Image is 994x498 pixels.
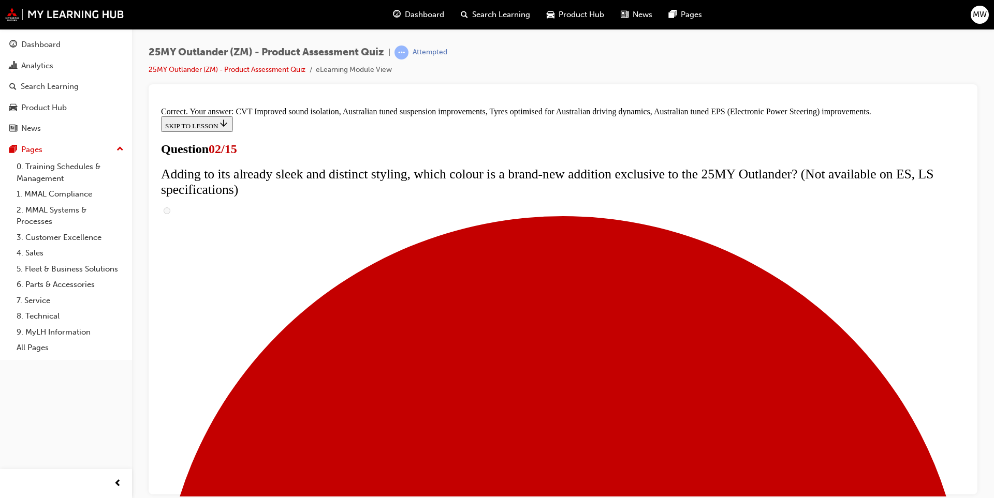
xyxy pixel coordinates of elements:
[4,33,128,140] button: DashboardAnalyticsSearch LearningProduct HubNews
[12,230,128,246] a: 3. Customer Excellence
[4,77,128,96] a: Search Learning
[661,4,710,25] a: pages-iconPages
[413,48,447,57] div: Attempted
[4,4,808,13] div: Correct. Your answer: CVT Improved sound isolation, Australian tuned suspension improvements, Tyr...
[669,8,677,21] span: pages-icon
[9,103,17,113] span: car-icon
[971,6,989,24] button: MW
[5,8,124,21] img: mmal
[149,65,305,74] a: 25MY Outlander (ZM) - Product Assessment Quiz
[21,39,61,51] div: Dashboard
[385,4,452,25] a: guage-iconDashboard
[973,9,987,21] span: MW
[21,81,79,93] div: Search Learning
[21,60,53,72] div: Analytics
[12,245,128,261] a: 4. Sales
[559,9,604,21] span: Product Hub
[316,64,392,76] li: eLearning Module View
[4,119,128,138] a: News
[538,4,612,25] a: car-iconProduct Hub
[4,56,128,76] a: Analytics
[12,293,128,309] a: 7. Service
[461,8,468,21] span: search-icon
[681,9,702,21] span: Pages
[12,324,128,340] a: 9. MyLH Information
[114,477,122,490] span: prev-icon
[472,9,530,21] span: Search Learning
[12,308,128,324] a: 8. Technical
[12,159,128,186] a: 0. Training Schedules & Management
[4,140,128,159] button: Pages
[9,82,17,92] span: search-icon
[4,98,128,117] a: Product Hub
[547,8,554,21] span: car-icon
[9,62,17,71] span: chart-icon
[633,9,652,21] span: News
[8,19,72,27] span: SKIP TO LESSON
[612,4,661,25] a: news-iconNews
[452,4,538,25] a: search-iconSearch Learning
[21,144,42,156] div: Pages
[21,123,41,134] div: News
[4,35,128,54] a: Dashboard
[405,9,444,21] span: Dashboard
[394,46,408,59] span: learningRecordVerb_ATTEMPT-icon
[388,47,390,58] span: |
[9,40,17,50] span: guage-icon
[12,202,128,230] a: 2. MMAL Systems & Processes
[9,124,17,133] span: news-icon
[12,186,128,202] a: 1. MMAL Compliance
[621,8,628,21] span: news-icon
[21,102,67,114] div: Product Hub
[12,340,128,356] a: All Pages
[393,8,401,21] span: guage-icon
[12,261,128,277] a: 5. Fleet & Business Solutions
[12,277,128,293] a: 6. Parts & Accessories
[149,47,384,58] span: 25MY Outlander (ZM) - Product Assessment Quiz
[116,143,124,156] span: up-icon
[9,145,17,155] span: pages-icon
[4,13,76,29] button: SKIP TO LESSON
